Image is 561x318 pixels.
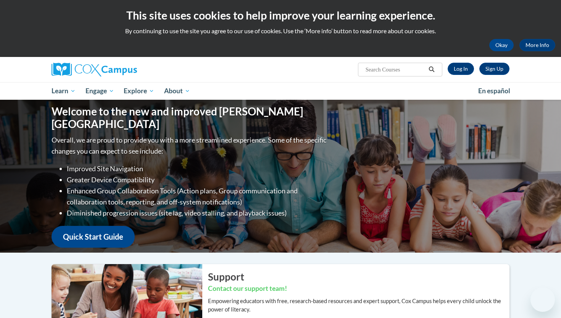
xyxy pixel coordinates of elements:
[478,87,510,95] span: En español
[52,63,137,76] img: Cox Campus
[448,63,474,75] a: Log In
[119,82,159,100] a: Explore
[67,174,328,185] li: Greater Device Compatibility
[85,86,114,96] span: Engage
[52,63,197,76] a: Cox Campus
[530,287,555,312] iframe: Button to launch messaging window
[6,8,555,23] h2: This site uses cookies to help improve your learning experience.
[6,27,555,35] p: By continuing to use the site you agree to our use of cookies. Use the ‘More info’ button to read...
[208,270,509,284] h2: Support
[489,39,514,51] button: Okay
[52,86,76,96] span: Learn
[473,83,515,99] a: En español
[52,135,328,157] p: Overall, we are proud to provide you with a more streamlined experience. Some of the specific cha...
[164,86,190,96] span: About
[365,65,426,74] input: Search Courses
[479,63,509,75] a: Register
[40,82,521,100] div: Main menu
[208,284,509,294] h3: Contact our support team!
[67,163,328,174] li: Improved Site Navigation
[52,105,328,131] h1: Welcome to the new and improved [PERSON_NAME][GEOGRAPHIC_DATA]
[124,86,154,96] span: Explore
[67,208,328,219] li: Diminished progression issues (site lag, video stalling, and playback issues)
[81,82,119,100] a: Engage
[52,226,135,248] a: Quick Start Guide
[208,297,509,314] p: Empowering educators with free, research-based resources and expert support, Cox Campus helps eve...
[47,82,81,100] a: Learn
[519,39,555,51] a: More Info
[159,82,195,100] a: About
[426,65,437,74] button: Search
[67,185,328,208] li: Enhanced Group Collaboration Tools (Action plans, Group communication and collaboration tools, re...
